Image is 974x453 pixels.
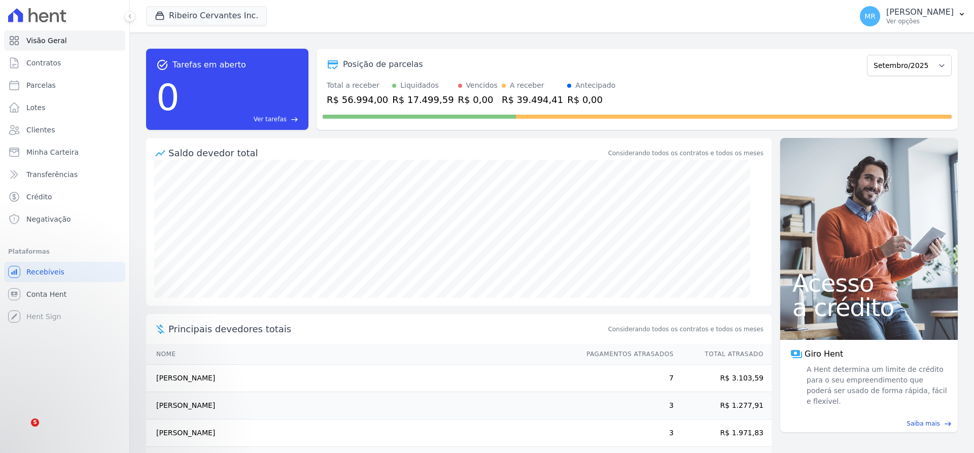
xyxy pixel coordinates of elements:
[327,80,388,91] div: Total a receber
[146,420,577,447] td: [PERSON_NAME]
[608,149,763,158] div: Considerando todos os contratos e todos os meses
[4,164,125,185] a: Transferências
[786,419,952,428] a: Saiba mais east
[392,93,454,107] div: R$ 17.499,59
[4,75,125,95] a: Parcelas
[502,93,563,107] div: R$ 39.494,41
[343,58,423,71] div: Posição de parcelas
[26,192,52,202] span: Crédito
[792,295,946,320] span: a crédito
[4,187,125,207] a: Crédito
[184,115,298,124] a: Ver tarefas east
[674,420,772,447] td: R$ 1.971,83
[567,93,615,107] div: R$ 0,00
[26,147,79,157] span: Minha Carteira
[4,97,125,118] a: Lotes
[577,365,674,392] td: 7
[172,59,246,71] span: Tarefas em aberto
[792,271,946,295] span: Acesso
[4,209,125,229] a: Negativação
[8,355,211,426] iframe: Intercom notifications mensagem
[146,392,577,420] td: [PERSON_NAME]
[8,246,121,258] div: Plataformas
[864,13,876,20] span: MR
[575,80,615,91] div: Antecipado
[577,420,674,447] td: 3
[31,419,39,427] span: 5
[674,365,772,392] td: R$ 3.103,59
[168,322,606,336] span: Principais devedores totais
[886,17,954,25] p: Ver opções
[26,214,71,224] span: Negativação
[26,58,61,68] span: Contratos
[4,142,125,162] a: Minha Carteira
[327,93,388,107] div: R$ 56.994,00
[26,125,55,135] span: Clientes
[4,262,125,282] a: Recebíveis
[26,36,67,46] span: Visão Geral
[944,420,952,428] span: east
[400,80,439,91] div: Liquidados
[156,71,180,124] div: 0
[10,419,34,443] iframe: Intercom live chat
[291,116,298,123] span: east
[156,59,168,71] span: task_alt
[26,267,64,277] span: Recebíveis
[886,7,954,17] p: [PERSON_NAME]
[458,93,498,107] div: R$ 0,00
[146,365,577,392] td: [PERSON_NAME]
[254,115,287,124] span: Ver tarefas
[4,53,125,73] a: Contratos
[26,102,46,113] span: Lotes
[805,348,843,360] span: Giro Hent
[674,392,772,420] td: R$ 1.277,91
[146,6,267,25] button: Ribeiro Cervantes Inc.
[4,120,125,140] a: Clientes
[26,289,66,299] span: Conta Hent
[4,30,125,51] a: Visão Geral
[577,392,674,420] td: 3
[168,146,606,160] div: Saldo devedor total
[674,344,772,365] th: Total Atrasado
[466,80,498,91] div: Vencidos
[608,325,763,334] span: Considerando todos os contratos e todos os meses
[26,80,56,90] span: Parcelas
[4,284,125,304] a: Conta Hent
[907,419,940,428] span: Saiba mais
[805,364,948,407] span: A Hent determina um limite de crédito para o seu empreendimento que poderá ser usado de forma ráp...
[577,344,674,365] th: Pagamentos Atrasados
[510,80,544,91] div: A receber
[146,344,577,365] th: Nome
[852,2,974,30] button: MR [PERSON_NAME] Ver opções
[26,169,78,180] span: Transferências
